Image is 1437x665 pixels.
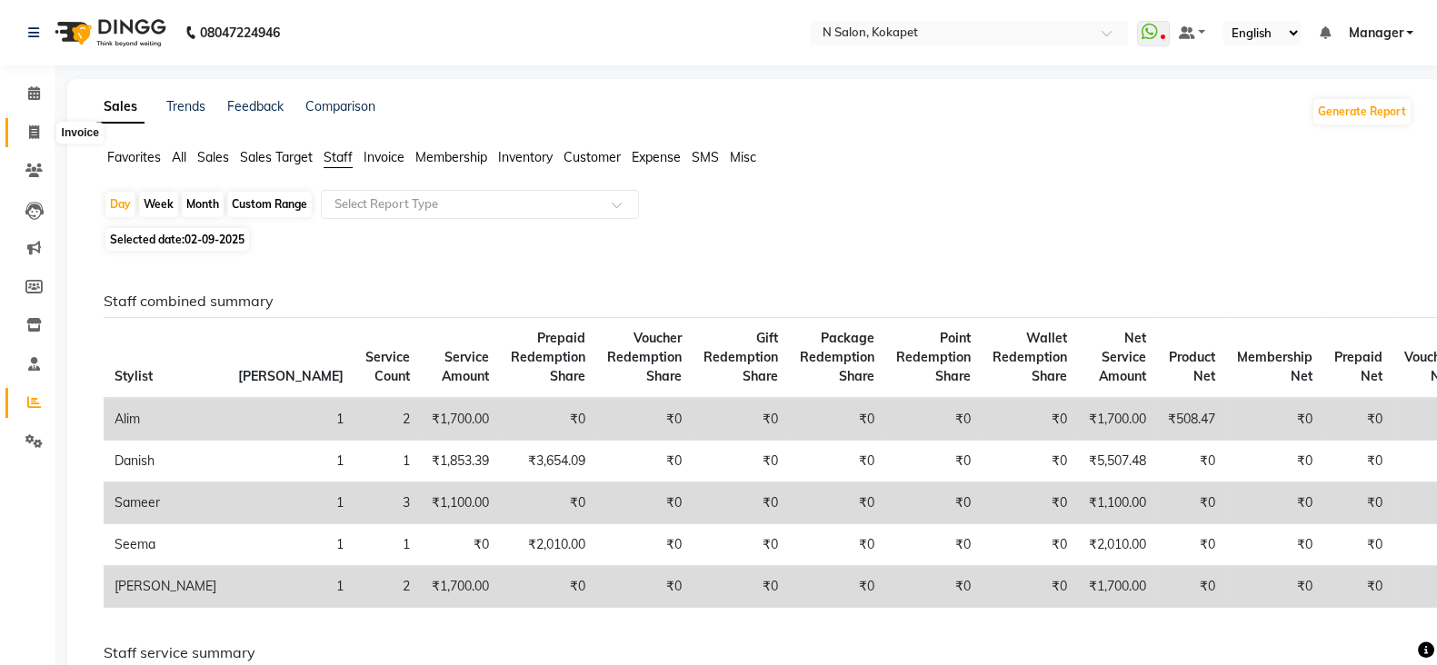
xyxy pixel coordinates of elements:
a: Sales [96,91,145,124]
span: Customer [564,149,621,165]
td: ₹0 [596,441,693,482]
td: 1 [227,441,354,482]
td: ₹0 [1226,566,1323,608]
span: Stylist [115,368,153,384]
td: 1 [354,441,421,482]
td: ₹0 [693,524,789,566]
td: ₹0 [596,524,693,566]
a: Trends [166,98,205,114]
a: Comparison [305,98,375,114]
td: Sameer [104,482,227,524]
a: Feedback [227,98,284,114]
td: ₹0 [885,398,982,441]
td: ₹0 [789,398,885,441]
td: ₹1,700.00 [1078,398,1157,441]
div: Invoice [57,123,104,144]
td: Danish [104,441,227,482]
span: [PERSON_NAME] [238,368,344,384]
span: All [172,149,186,165]
b: 08047224946 [200,7,280,58]
td: ₹0 [1323,441,1393,482]
td: ₹0 [596,482,693,524]
span: Gift Redemption Share [704,330,778,384]
td: ₹0 [693,398,789,441]
span: Product Net [1169,349,1215,384]
span: Net Service Amount [1099,330,1146,384]
span: Staff [324,149,353,165]
td: ₹1,100.00 [421,482,500,524]
span: Sales Target [240,149,313,165]
td: ₹0 [1157,566,1226,608]
h6: Staff service summary [104,644,1398,661]
td: ₹0 [982,441,1078,482]
td: Alim [104,398,227,441]
td: ₹0 [500,482,596,524]
td: ₹0 [596,566,693,608]
td: ₹0 [1323,482,1393,524]
td: ₹0 [500,566,596,608]
span: Prepaid Net [1334,349,1382,384]
span: Selected date: [105,228,249,251]
td: ₹2,010.00 [500,524,596,566]
span: Invoice [364,149,404,165]
td: ₹0 [421,524,500,566]
td: ₹0 [1157,524,1226,566]
span: Voucher Redemption Share [607,330,682,384]
img: logo [46,7,171,58]
td: ₹0 [982,398,1078,441]
td: ₹0 [1323,398,1393,441]
td: ₹3,654.09 [500,441,596,482]
span: Misc [730,149,756,165]
span: Inventory [498,149,553,165]
td: 3 [354,482,421,524]
div: Week [139,192,178,217]
td: ₹0 [693,566,789,608]
span: Package Redemption Share [800,330,874,384]
td: ₹0 [1157,441,1226,482]
td: ₹0 [1323,524,1393,566]
td: 1 [227,524,354,566]
td: 2 [354,398,421,441]
td: ₹1,700.00 [421,566,500,608]
td: ₹1,700.00 [1078,566,1157,608]
td: ₹0 [789,441,885,482]
td: ₹0 [693,441,789,482]
td: ₹1,853.39 [421,441,500,482]
td: ₹0 [1157,482,1226,524]
span: Prepaid Redemption Share [511,330,585,384]
button: Generate Report [1313,99,1411,124]
td: 1 [227,398,354,441]
div: Day [105,192,135,217]
span: SMS [692,149,719,165]
td: 2 [354,566,421,608]
td: ₹0 [885,482,982,524]
h6: Staff combined summary [104,293,1398,310]
td: ₹0 [1226,524,1323,566]
td: ₹1,700.00 [421,398,500,441]
td: ₹5,507.48 [1078,441,1157,482]
span: Service Count [365,349,410,384]
span: Membership [415,149,487,165]
span: Service Amount [442,349,489,384]
td: ₹0 [1226,482,1323,524]
span: Point Redemption Share [896,330,971,384]
span: 02-09-2025 [185,233,244,246]
div: Custom Range [227,192,312,217]
span: Manager [1348,24,1402,43]
td: ₹0 [789,482,885,524]
td: ₹0 [1226,398,1323,441]
td: ₹0 [596,398,693,441]
td: 1 [354,524,421,566]
td: ₹0 [1226,441,1323,482]
span: Sales [197,149,229,165]
td: Seema [104,524,227,566]
td: ₹2,010.00 [1078,524,1157,566]
td: ₹0 [982,566,1078,608]
td: 1 [227,566,354,608]
td: ₹0 [789,566,885,608]
td: ₹0 [693,482,789,524]
td: ₹0 [500,398,596,441]
span: Expense [632,149,681,165]
div: Month [182,192,224,217]
td: ₹0 [1323,566,1393,608]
